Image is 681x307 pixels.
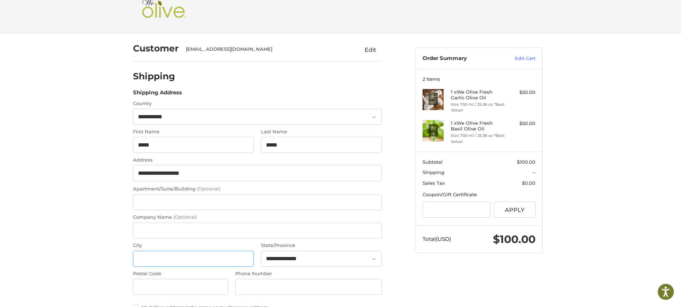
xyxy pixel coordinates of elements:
[451,133,505,144] li: Size 750 ml / 25.36 oz *Best Value!
[133,89,182,100] legend: Shipping Address
[423,202,491,218] input: Gift Certificate or Coupon Code
[133,185,382,193] label: Apartment/Suite/Building
[423,191,536,198] div: Coupon/Gift Certificate
[133,270,228,277] label: Postal Code
[173,214,197,220] small: (Optional)
[517,159,536,165] span: $100.00
[133,242,254,249] label: City
[133,214,382,221] label: Company Name
[494,202,536,218] button: Apply
[622,288,681,307] iframe: Google Customer Reviews
[499,55,536,62] a: Edit Cart
[451,89,505,101] h4: 1 x We Olive Fresh Garlic Olive Oil
[423,55,499,62] h3: Order Summary
[423,159,443,165] span: Subtotal
[261,242,382,249] label: State/Province
[82,9,91,18] button: Open LiveChat chat widget
[133,128,254,135] label: First Name
[359,44,382,55] button: Edit
[451,101,505,113] li: Size 750 ml / 25.36 oz *Best Value!
[133,100,382,107] label: Country
[423,236,451,242] span: Total (USD)
[451,120,505,132] h4: 1 x We Olive Fresh Basil Olive Oil
[10,11,81,16] p: We're away right now. Please check back later!
[197,186,221,192] small: (Optional)
[522,180,536,186] span: $0.00
[133,157,382,164] label: Address
[493,233,536,246] span: $100.00
[423,76,536,82] h3: 2 Items
[423,169,444,175] span: Shipping
[186,46,345,53] div: [EMAIL_ADDRESS][DOMAIN_NAME]
[261,128,382,135] label: Last Name
[133,71,175,82] h2: Shipping
[532,169,536,175] span: --
[507,120,536,127] div: $50.00
[423,180,445,186] span: Sales Tax
[507,89,536,96] div: $50.00
[235,270,382,277] label: Phone Number
[133,43,179,54] h2: Customer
